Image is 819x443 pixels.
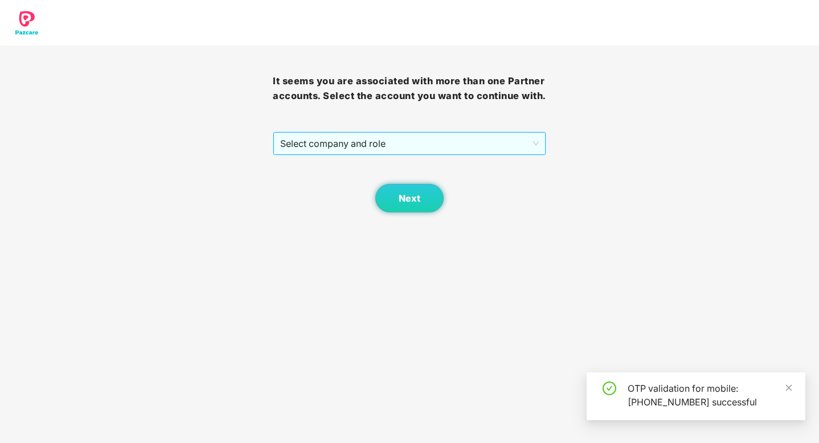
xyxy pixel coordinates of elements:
span: Select company and role [280,133,538,154]
span: check-circle [603,382,616,395]
button: Next [375,184,444,212]
div: OTP validation for mobile: [PHONE_NUMBER] successful [628,382,792,409]
span: Next [399,193,420,204]
span: close [785,384,793,392]
h3: It seems you are associated with more than one Partner accounts. Select the account you want to c... [273,74,546,103]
